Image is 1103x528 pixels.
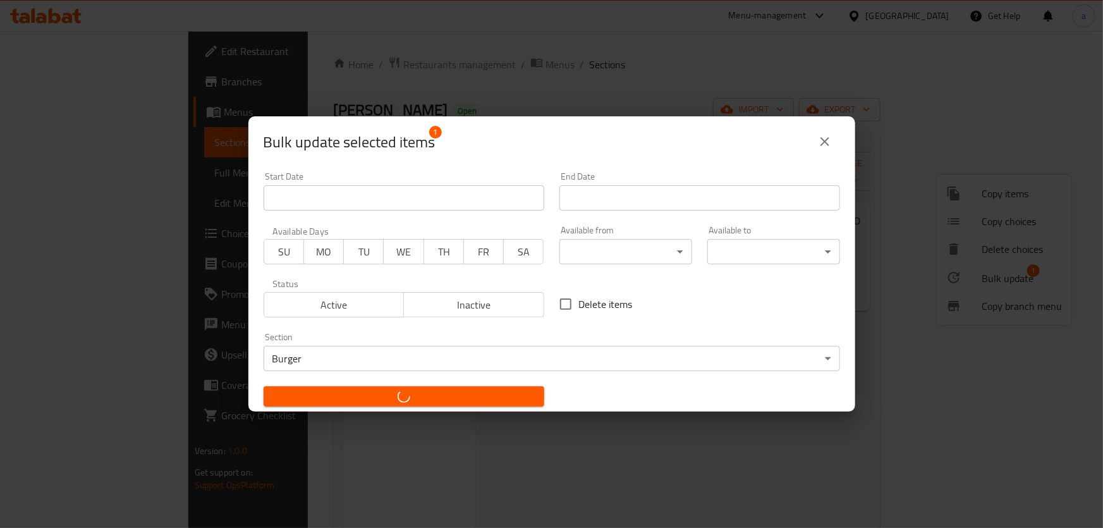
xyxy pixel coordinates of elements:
[269,243,299,261] span: SU
[264,292,405,317] button: Active
[509,243,539,261] span: SA
[429,243,459,261] span: TH
[403,292,544,317] button: Inactive
[303,239,344,264] button: MO
[463,239,504,264] button: FR
[707,239,840,264] div: ​
[810,126,840,157] button: close
[383,239,424,264] button: WE
[264,132,436,152] span: Selected items count
[424,239,464,264] button: TH
[429,126,442,138] span: 1
[264,239,304,264] button: SU
[389,243,418,261] span: WE
[343,239,384,264] button: TU
[409,296,539,314] span: Inactive
[309,243,339,261] span: MO
[349,243,379,261] span: TU
[503,239,544,264] button: SA
[579,297,633,312] span: Delete items
[269,296,399,314] span: Active
[469,243,499,261] span: FR
[264,346,840,371] div: Burger
[559,239,692,264] div: ​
